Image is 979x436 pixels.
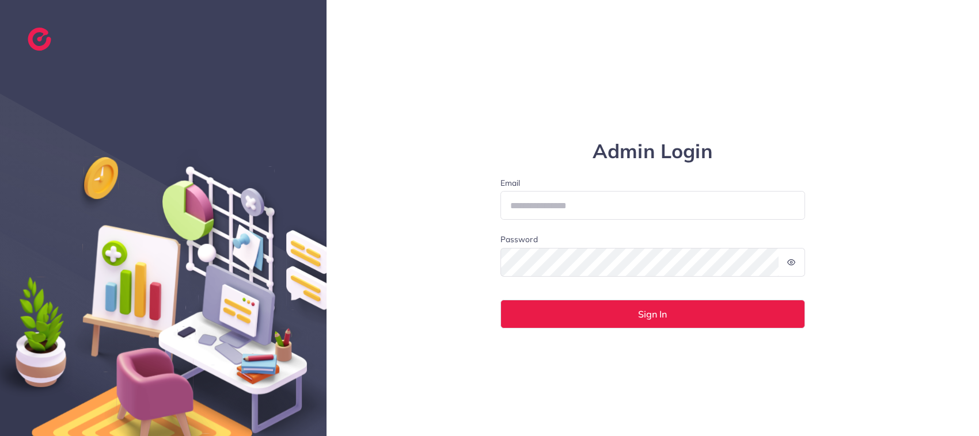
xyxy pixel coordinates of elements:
label: Password [500,234,538,245]
button: Sign In [500,300,806,328]
img: logo [28,28,51,51]
label: Email [500,177,806,189]
span: Sign In [638,309,667,319]
h1: Admin Login [500,140,806,163]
